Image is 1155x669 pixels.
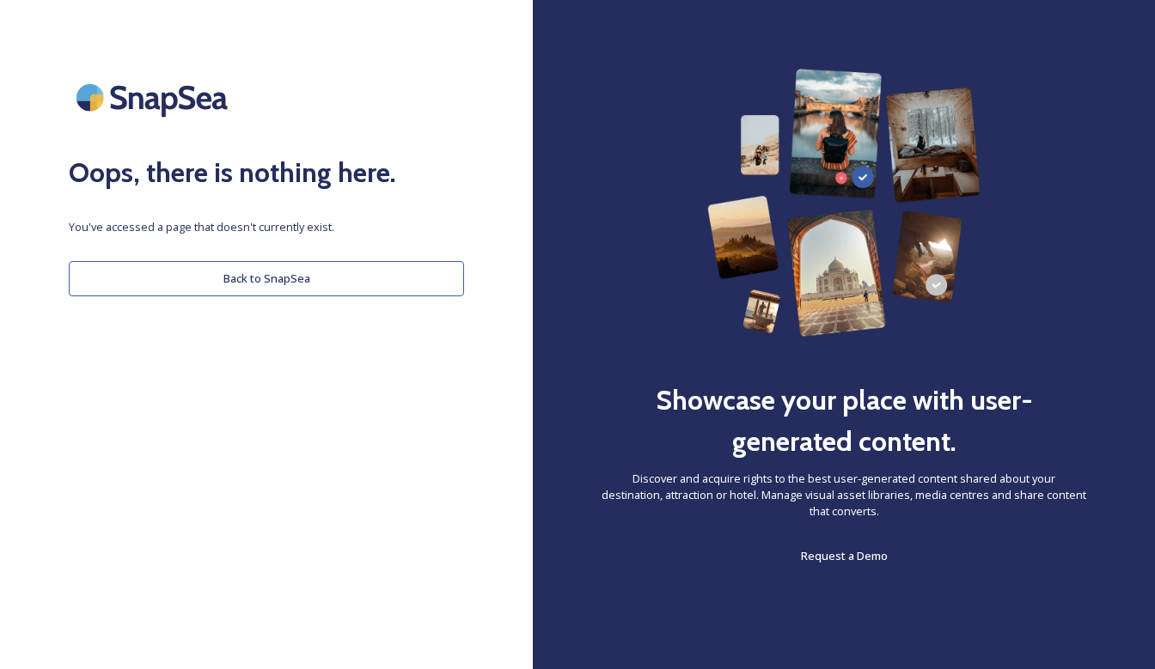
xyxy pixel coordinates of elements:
[69,69,241,126] img: SnapSea Logo
[707,69,981,337] img: 63b42ca75bacad526042e722_Group%20154-p-800.png
[602,380,1086,462] h2: Showcase your place with user-generated content.
[801,545,888,566] a: Request a Demo
[69,152,464,193] h2: Oops, there is nothing here.
[602,471,1086,520] span: Discover and acquire rights to the best user-generated content shared about your destination, att...
[69,261,464,296] button: Back to SnapSea
[69,219,464,235] span: You've accessed a page that doesn't currently exist.
[801,548,888,563] span: Request a Demo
